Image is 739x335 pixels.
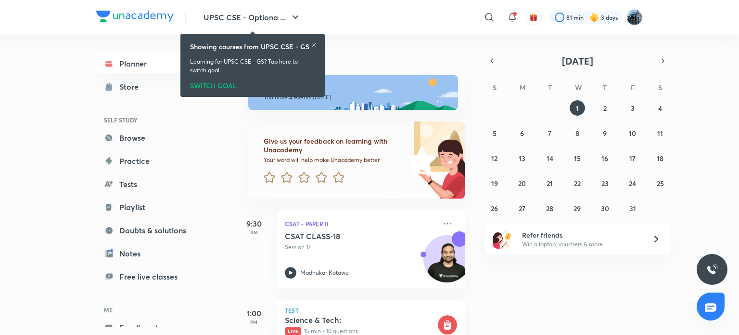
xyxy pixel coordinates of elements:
abbr: October 21, 2025 [547,179,553,188]
button: October 27, 2025 [514,201,530,216]
button: October 10, 2025 [625,125,640,141]
abbr: October 4, 2025 [658,104,662,113]
img: streak [589,13,599,22]
a: Company Logo [96,11,174,25]
abbr: October 26, 2025 [491,204,498,213]
abbr: October 22, 2025 [574,179,581,188]
button: October 11, 2025 [652,125,668,141]
abbr: October 23, 2025 [601,179,609,188]
a: Store [96,77,208,96]
button: October 24, 2025 [625,175,640,191]
button: October 6, 2025 [514,125,530,141]
h6: Good afternoon, I [264,84,449,93]
p: Madhukar Kotawe [300,268,349,277]
button: October 2, 2025 [597,100,612,116]
abbr: October 1, 2025 [576,104,579,113]
h6: ME [96,302,208,318]
div: Store [119,81,144,93]
img: afternoon [248,75,458,110]
p: Learning for UPSC CSE - GS? Tap here to switch goal [190,57,315,75]
h4: [DATE] [248,54,474,66]
img: ttu [706,264,718,275]
abbr: Thursday [603,83,607,92]
p: Win a laptop, vouchers & more [522,240,640,249]
abbr: October 16, 2025 [601,154,608,163]
a: Browse [96,128,208,147]
abbr: Sunday [493,83,497,92]
h6: SELF STUDY [96,112,208,128]
abbr: October 24, 2025 [629,179,636,188]
button: October 22, 2025 [570,175,585,191]
button: October 17, 2025 [625,150,640,166]
a: Notes [96,244,208,263]
a: Planner [96,54,208,73]
button: [DATE] [498,54,656,67]
button: October 8, 2025 [570,125,585,141]
img: I A S babu [626,9,643,26]
img: avatar [529,13,538,22]
button: October 4, 2025 [652,100,668,116]
a: Tests [96,174,208,194]
abbr: October 11, 2025 [657,129,663,138]
button: October 3, 2025 [625,100,640,116]
abbr: October 6, 2025 [520,129,524,138]
abbr: October 29, 2025 [573,204,581,213]
h6: Give us your feedback on learning with Unacademy [264,137,404,154]
button: October 9, 2025 [597,125,612,141]
h5: 9:30 [235,218,273,229]
p: Test [285,308,457,313]
abbr: October 9, 2025 [603,129,607,138]
button: October 14, 2025 [542,150,558,166]
abbr: October 8, 2025 [575,129,579,138]
button: October 18, 2025 [652,150,668,166]
abbr: Tuesday [548,83,552,92]
button: October 31, 2025 [625,201,640,216]
button: October 21, 2025 [542,175,558,191]
abbr: October 14, 2025 [547,154,553,163]
abbr: October 27, 2025 [519,204,525,213]
abbr: October 10, 2025 [629,129,636,138]
p: AM [235,229,273,235]
img: referral [493,229,512,249]
h6: Refer friends [522,230,640,240]
abbr: October 2, 2025 [603,104,607,113]
abbr: October 17, 2025 [629,154,636,163]
abbr: October 3, 2025 [631,104,635,113]
button: avatar [526,10,541,25]
button: October 25, 2025 [652,175,668,191]
button: October 26, 2025 [487,201,502,216]
abbr: October 25, 2025 [657,179,664,188]
p: You have 4 events [DATE] [264,94,449,101]
img: feedback_image [375,121,465,199]
abbr: October 7, 2025 [548,129,551,138]
abbr: October 15, 2025 [574,154,581,163]
span: Live [285,327,301,335]
button: October 12, 2025 [487,150,502,166]
abbr: October 13, 2025 [519,154,525,163]
abbr: October 20, 2025 [518,179,526,188]
button: October 13, 2025 [514,150,530,166]
div: SWITCH GOAL [190,79,315,89]
button: October 23, 2025 [597,175,612,191]
a: Playlist [96,198,208,217]
abbr: Friday [631,83,635,92]
button: October 7, 2025 [542,125,558,141]
button: October 20, 2025 [514,175,530,191]
abbr: Monday [520,83,525,92]
a: Doubts & solutions [96,221,208,240]
button: October 1, 2025 [570,100,585,116]
abbr: October 18, 2025 [657,154,663,163]
button: October 16, 2025 [597,150,612,166]
p: CSAT - Paper II [285,218,436,229]
p: Session 17 [285,243,436,252]
h5: CSAT CLASS-18 [285,231,405,241]
abbr: Wednesday [575,83,582,92]
h5: Science & Tech: [285,315,436,325]
button: October 15, 2025 [570,150,585,166]
button: October 30, 2025 [597,201,612,216]
span: [DATE] [562,54,593,67]
h6: Showing courses from UPSC CSE - GS [190,41,309,52]
img: Company Logo [96,11,174,22]
button: October 28, 2025 [542,201,558,216]
abbr: October 30, 2025 [601,204,609,213]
